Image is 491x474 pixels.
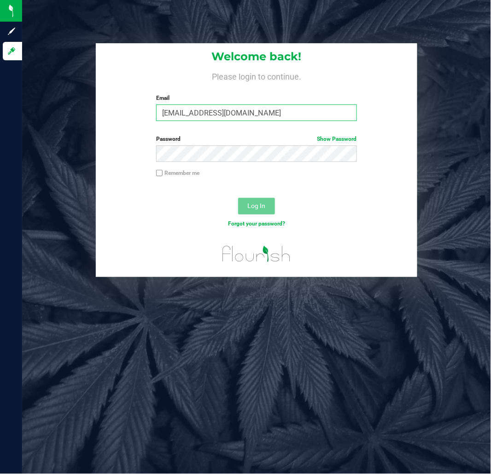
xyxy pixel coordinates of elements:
a: Show Password [317,136,357,142]
label: Remember me [156,169,199,177]
h4: Please login to continue. [96,70,418,81]
inline-svg: Log in [7,46,16,56]
h1: Welcome back! [96,51,418,63]
input: Remember me [156,170,163,176]
label: Email [156,94,357,102]
button: Log In [238,198,275,214]
img: flourish_logo.svg [216,237,297,271]
inline-svg: Sign up [7,27,16,36]
a: Forgot your password? [228,220,285,227]
span: Password [156,136,181,142]
span: Log In [247,202,265,209]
